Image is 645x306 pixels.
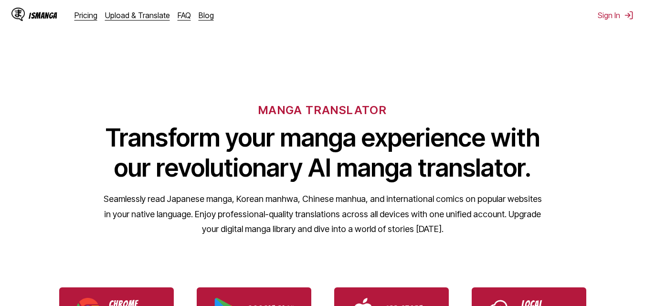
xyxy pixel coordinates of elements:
[11,8,74,23] a: IsManga LogoIsManga
[105,11,170,20] a: Upload & Translate
[199,11,214,20] a: Blog
[29,11,57,20] div: IsManga
[624,11,634,20] img: Sign out
[258,103,387,117] h6: MANGA TRANSLATOR
[598,11,634,20] button: Sign In
[11,8,25,21] img: IsManga Logo
[178,11,191,20] a: FAQ
[74,11,97,20] a: Pricing
[103,191,542,237] p: Seamlessly read Japanese manga, Korean manhwa, Chinese manhua, and international comics on popula...
[103,123,542,183] h1: Transform your manga experience with our revolutionary AI manga translator.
